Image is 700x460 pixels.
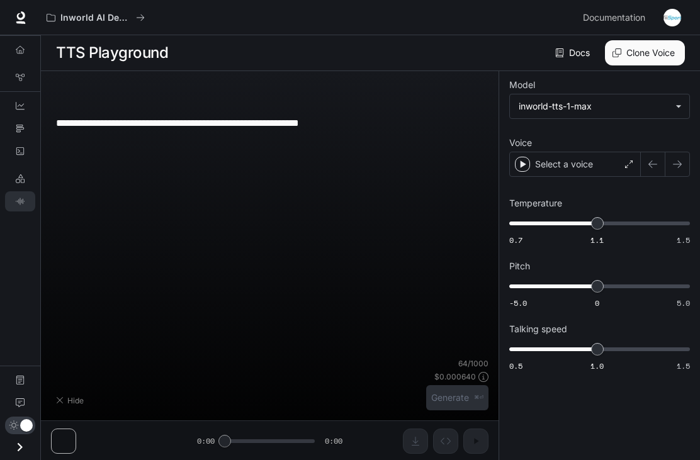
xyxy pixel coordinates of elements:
a: Dashboards [5,96,35,116]
span: 5.0 [677,298,690,308]
span: 1.0 [590,361,604,371]
div: inworld-tts-1-max [519,100,669,113]
a: Feedback [5,393,35,413]
p: $ 0.000640 [434,371,476,382]
span: 0.7 [509,235,522,245]
h1: TTS Playground [56,40,168,65]
button: Clone Voice [605,40,685,65]
a: Traces [5,118,35,138]
button: All workspaces [41,5,150,30]
span: 1.5 [677,235,690,245]
span: -5.0 [509,298,527,308]
div: inworld-tts-1-max [510,94,689,118]
span: 0.5 [509,361,522,371]
p: Pitch [509,262,530,271]
span: Dark mode toggle [20,418,33,432]
a: Docs [553,40,595,65]
p: Select a voice [535,158,593,171]
p: Temperature [509,199,562,208]
p: Inworld AI Demos [60,13,131,23]
span: 0 [595,298,599,308]
a: Graph Registry [5,67,35,87]
p: Talking speed [509,325,567,334]
span: 1.1 [590,235,604,245]
button: User avatar [660,5,685,30]
p: Voice [509,138,532,147]
span: Documentation [583,10,645,26]
span: 1.5 [677,361,690,371]
p: Model [509,81,535,89]
p: 64 / 1000 [458,358,488,369]
a: Documentation [578,5,655,30]
a: Documentation [5,370,35,390]
a: Overview [5,40,35,60]
button: Hide [51,390,91,410]
a: TTS Playground [5,191,35,211]
a: LLM Playground [5,169,35,189]
button: Open drawer [6,434,34,460]
img: User avatar [663,9,681,26]
a: Logs [5,141,35,161]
